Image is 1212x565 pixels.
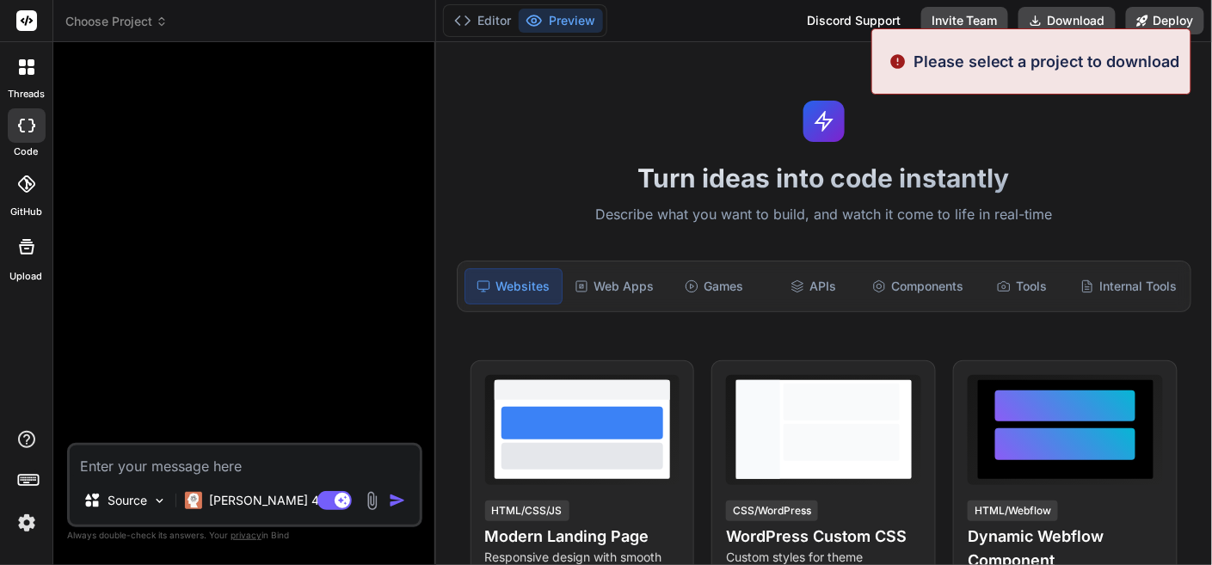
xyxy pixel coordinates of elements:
[8,87,45,101] label: threads
[726,501,818,521] div: CSS/WordPress
[152,494,167,508] img: Pick Models
[1126,7,1204,34] button: Deploy
[485,525,680,549] h4: Modern Landing Page
[65,13,168,30] span: Choose Project
[766,268,862,304] div: APIs
[865,268,970,304] div: Components
[1018,7,1116,34] button: Download
[209,492,337,509] p: [PERSON_NAME] 4 S..
[566,268,662,304] div: Web Apps
[974,268,1070,304] div: Tools
[726,525,921,549] h4: WordPress Custom CSS
[797,7,911,34] div: Discord Support
[889,50,907,73] img: alert
[362,491,382,511] img: attachment
[446,163,1202,193] h1: Turn ideas into code instantly
[10,269,43,284] label: Upload
[914,50,1180,73] p: Please select a project to download
[666,268,762,304] div: Games
[447,9,519,33] button: Editor
[67,527,422,544] p: Always double-check its answers. Your in Bind
[15,144,39,159] label: code
[231,530,261,540] span: privacy
[921,7,1008,34] button: Invite Team
[464,268,563,304] div: Websites
[968,501,1058,521] div: HTML/Webflow
[1074,268,1184,304] div: Internal Tools
[108,492,147,509] p: Source
[389,492,406,509] img: icon
[12,508,41,537] img: settings
[485,501,569,521] div: HTML/CSS/JS
[446,204,1202,226] p: Describe what you want to build, and watch it come to life in real-time
[10,205,42,219] label: GitHub
[519,9,603,33] button: Preview
[185,492,202,509] img: Claude 4 Sonnet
